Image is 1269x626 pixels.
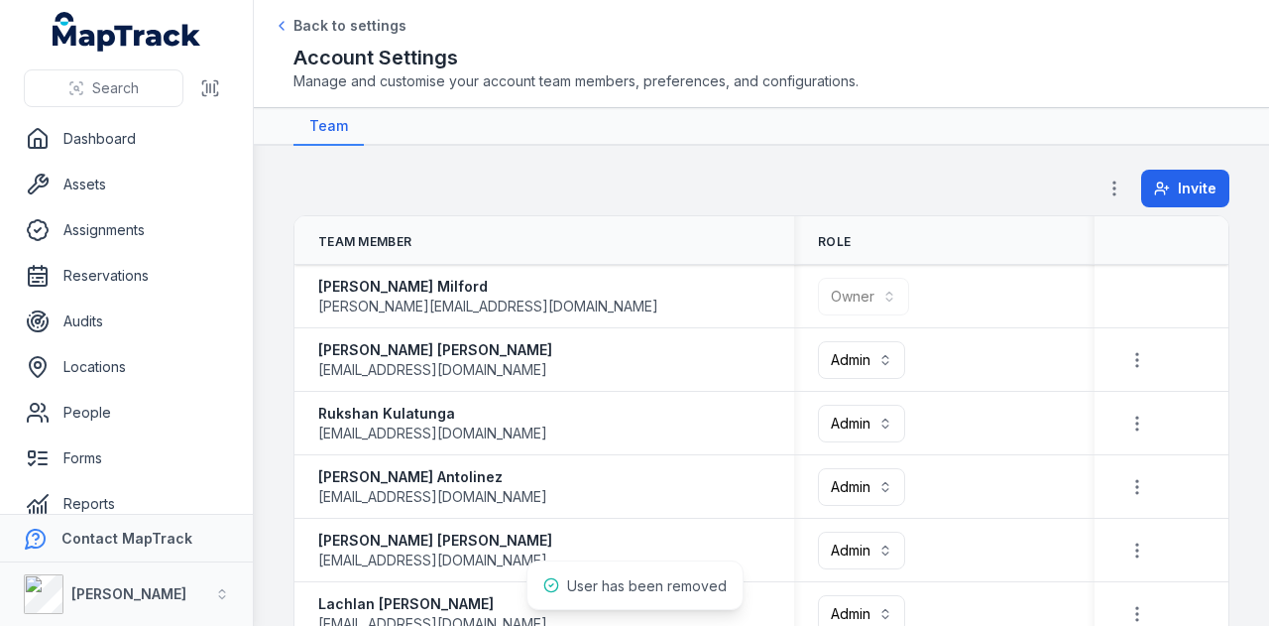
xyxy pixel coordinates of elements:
span: [EMAIL_ADDRESS][DOMAIN_NAME] [318,360,547,380]
strong: Rukshan Kulatunga [318,404,547,424]
span: User has been removed [567,577,727,594]
a: MapTrack [53,12,201,52]
button: Admin [818,341,905,379]
strong: [PERSON_NAME] Milford [318,277,658,297]
span: [EMAIL_ADDRESS][DOMAIN_NAME] [318,551,547,570]
strong: Contact MapTrack [61,530,192,547]
strong: [PERSON_NAME] [71,585,186,602]
span: [PERSON_NAME][EMAIL_ADDRESS][DOMAIN_NAME] [318,297,658,316]
button: Search [24,69,183,107]
a: Reservations [16,256,237,296]
a: Reports [16,484,237,524]
strong: [PERSON_NAME] [PERSON_NAME] [318,340,552,360]
a: Forms [16,438,237,478]
a: Audits [16,302,237,341]
strong: Lachlan [PERSON_NAME] [318,594,547,614]
a: Dashboard [16,119,237,159]
button: Admin [818,468,905,506]
a: People [16,393,237,433]
span: Search [92,78,139,98]
span: Back to settings [293,16,406,36]
button: Admin [818,532,905,569]
a: Back to settings [274,16,406,36]
a: Assets [16,165,237,204]
strong: [PERSON_NAME] [PERSON_NAME] [318,531,552,551]
span: Team Member [318,234,411,250]
button: Admin [818,405,905,442]
strong: [PERSON_NAME] Antolinez [318,467,547,487]
span: [EMAIL_ADDRESS][DOMAIN_NAME] [318,424,547,443]
a: Assignments [16,210,237,250]
a: Team [293,108,364,146]
h2: Account Settings [293,44,1229,71]
span: Role [818,234,851,250]
a: Locations [16,347,237,387]
span: Invite [1178,179,1216,198]
span: [EMAIL_ADDRESS][DOMAIN_NAME] [318,487,547,507]
button: Invite [1141,170,1229,207]
span: Manage and customise your account team members, preferences, and configurations. [293,71,1229,91]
